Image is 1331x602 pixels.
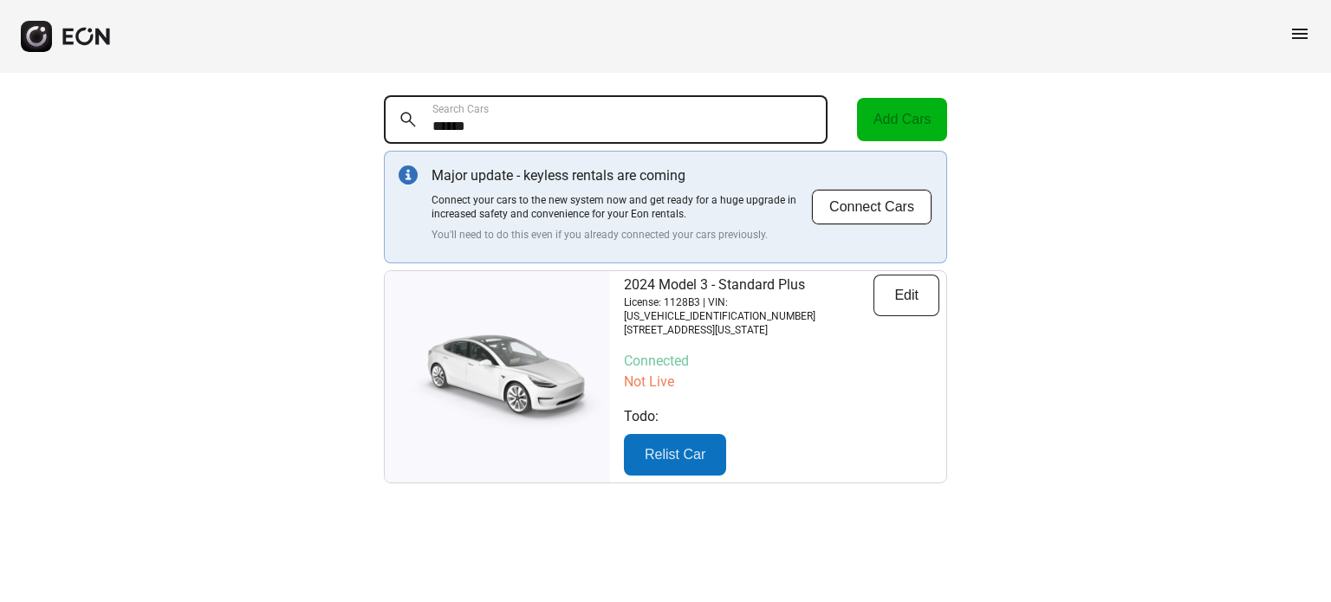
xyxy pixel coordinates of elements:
[624,434,726,476] button: Relist Car
[624,372,939,392] p: Not Live
[385,320,610,433] img: car
[624,351,939,372] p: Connected
[624,295,873,323] p: License: 1128B3 | VIN: [US_VEHICLE_IDENTIFICATION_NUMBER]
[624,323,873,337] p: [STREET_ADDRESS][US_STATE]
[873,275,939,316] button: Edit
[432,228,811,242] p: You'll need to do this even if you already connected your cars previously.
[432,102,489,116] label: Search Cars
[811,189,932,225] button: Connect Cars
[1289,23,1310,44] span: menu
[432,165,811,186] p: Major update - keyless rentals are coming
[624,275,873,295] p: 2024 Model 3 - Standard Plus
[432,193,811,221] p: Connect your cars to the new system now and get ready for a huge upgrade in increased safety and ...
[624,406,939,427] p: Todo:
[399,165,418,184] img: info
